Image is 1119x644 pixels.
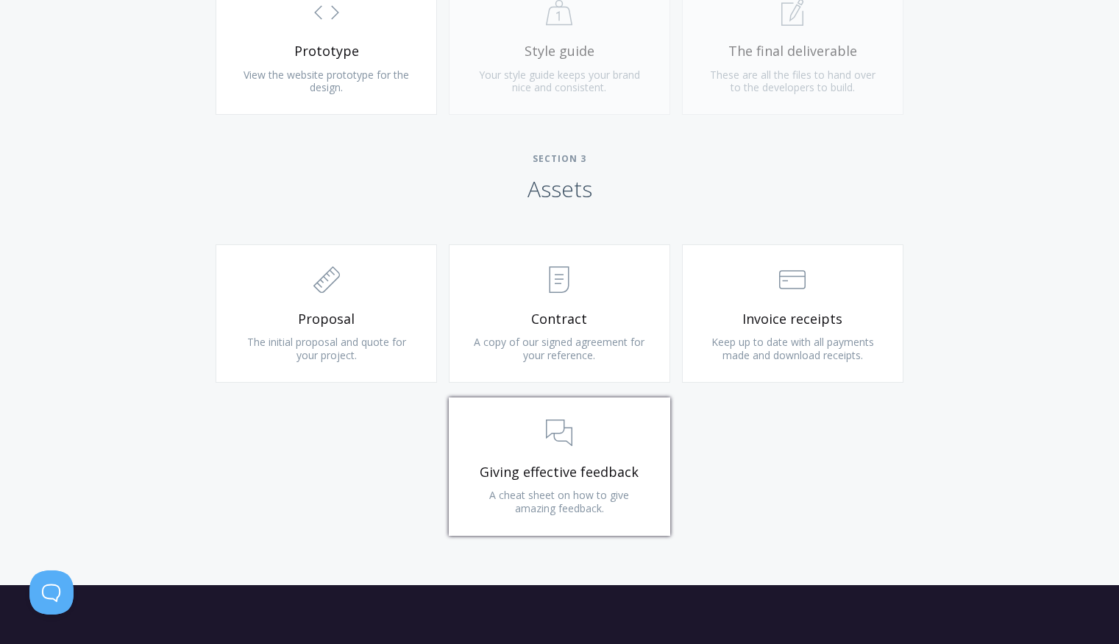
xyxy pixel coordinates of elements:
[238,43,414,60] span: Prototype
[474,335,644,362] span: A copy of our signed agreement for your reference.
[449,397,670,536] a: Giving effective feedback A cheat sheet on how to give amazing feedback.
[472,464,647,481] span: Giving effective feedback
[489,488,629,515] span: A cheat sheet on how to give amazing feedback.
[711,335,874,362] span: Keep up to date with all payments made and download receipts.
[472,311,647,328] span: Contract
[682,244,903,383] a: Invoice receipts Keep up to date with all payments made and download receipts.
[247,335,406,362] span: The initial proposal and quote for your project.
[238,311,414,328] span: Proposal
[216,244,437,383] a: Proposal The initial proposal and quote for your project.
[705,311,881,328] span: Invoice receipts
[449,244,670,383] a: Contract A copy of our signed agreement for your reference.
[29,570,74,615] iframe: Toggle Customer Support
[244,68,409,95] span: View the website prototype for the design.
